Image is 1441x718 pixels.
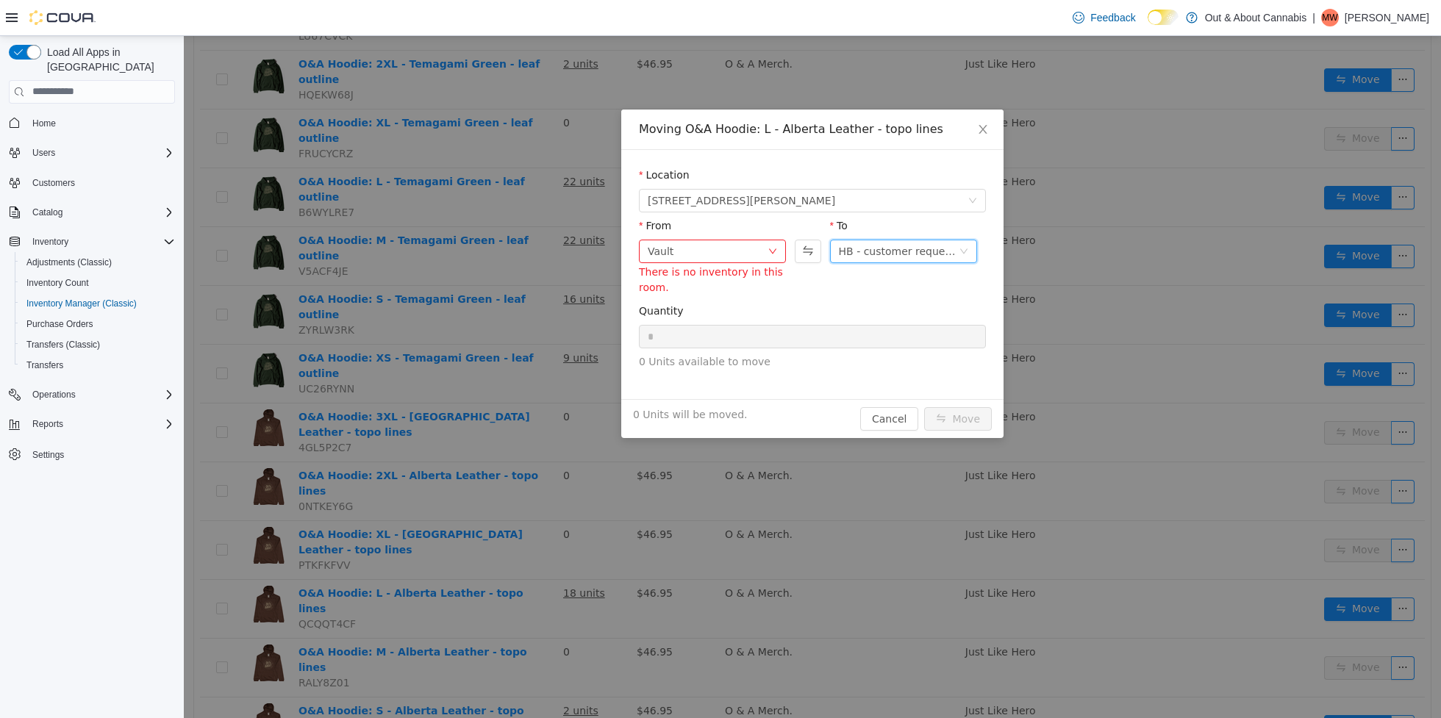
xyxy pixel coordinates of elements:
button: Catalog [26,204,68,221]
span: 0 Units available to move [455,318,802,334]
button: Cancel [676,371,734,395]
p: [PERSON_NAME] [1345,9,1429,26]
button: Home [3,112,181,134]
span: 665 Earl Armstrong Rd, Unit 8, Gloucester [464,154,651,176]
button: Reports [3,414,181,434]
button: Catalog [3,202,181,223]
a: Feedback [1067,3,1141,32]
label: Quantity [455,269,500,281]
i: icon: close [793,87,805,99]
p: Out & About Cannabis [1205,9,1307,26]
span: Users [26,144,175,162]
span: Operations [32,389,76,401]
span: 0 Units will be moved. [449,371,564,387]
span: Inventory Manager (Classic) [21,295,175,312]
button: Transfers [15,355,181,376]
a: Settings [26,446,70,464]
span: Settings [26,445,175,463]
span: Adjustments (Classic) [21,254,175,271]
button: icon: swapMove [740,371,808,395]
a: Home [26,115,62,132]
div: Moving O&A Hoodie: L - Alberta Leather - topo lines [455,85,802,101]
span: Transfers [26,359,63,371]
div: Mark Wolk [1321,9,1339,26]
span: Purchase Orders [26,318,93,330]
a: Purchase Orders [21,315,99,333]
button: Reports [26,415,69,433]
button: Inventory [3,231,181,252]
span: Transfers [21,356,175,374]
a: Transfers [21,356,69,374]
label: From [455,184,487,195]
a: Inventory Count [21,274,95,292]
label: To [646,184,664,195]
span: Customers [26,173,175,192]
button: Close [779,73,820,115]
span: MW [1322,9,1337,26]
span: Inventory Count [26,277,89,289]
span: Customers [32,177,75,189]
div: There is no inventory in this room. [455,229,602,259]
button: Operations [3,384,181,405]
span: Catalog [32,207,62,218]
span: Inventory [26,233,175,251]
span: Transfers (Classic) [26,339,100,351]
a: Customers [26,174,81,192]
button: Inventory Manager (Classic) [15,293,181,314]
div: HB - customer requests [655,204,775,226]
span: Inventory [32,236,68,248]
nav: Complex example [9,107,175,503]
i: icon: down [784,160,793,170]
div: Vault [464,204,490,226]
a: Adjustments (Classic) [21,254,118,271]
a: Inventory Manager (Classic) [21,295,143,312]
img: Cova [29,10,96,25]
span: Reports [26,415,175,433]
span: Operations [26,386,175,403]
button: Operations [26,386,82,403]
button: Settings [3,443,181,464]
span: Catalog [26,204,175,221]
p: | [1312,9,1315,26]
span: Adjustments (Classic) [26,256,112,268]
button: Purchase Orders [15,314,181,334]
span: Inventory Manager (Classic) [26,298,137,309]
span: Feedback [1090,10,1135,25]
button: Transfers (Classic) [15,334,181,355]
button: Users [26,144,61,162]
label: Location [455,133,506,145]
span: Settings [32,449,64,461]
span: Load All Apps in [GEOGRAPHIC_DATA] [41,45,175,74]
span: Reports [32,418,63,430]
span: Inventory Count [21,274,175,292]
button: Users [3,143,181,163]
a: Transfers (Classic) [21,336,106,353]
i: icon: down [776,211,784,221]
button: Swap [611,204,637,227]
span: Home [26,114,175,132]
button: Inventory [26,233,74,251]
input: Quantity [456,290,801,312]
input: Dark Mode [1148,10,1179,25]
button: Inventory Count [15,273,181,293]
span: Transfers (Classic) [21,336,175,353]
span: Users [32,147,55,159]
span: Home [32,118,56,129]
span: Dark Mode [1148,25,1148,26]
i: icon: down [584,211,593,221]
button: Adjustments (Classic) [15,252,181,273]
button: Customers [3,172,181,193]
span: Purchase Orders [21,315,175,333]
